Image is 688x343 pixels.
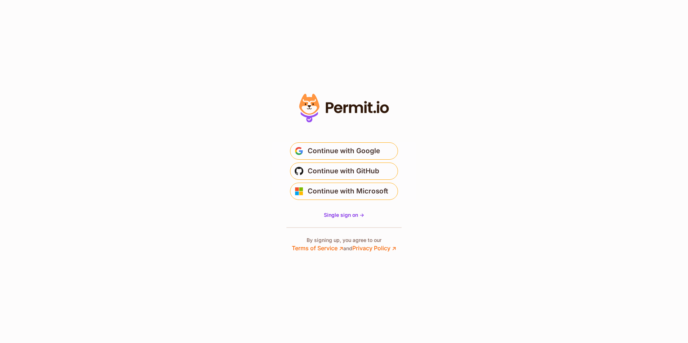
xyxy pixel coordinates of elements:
a: Terms of Service ↗ [292,244,343,252]
button: Continue with GitHub [290,163,398,180]
span: Continue with GitHub [308,165,379,177]
p: By signing up, you agree to our and [292,237,396,252]
span: Single sign on -> [324,212,364,218]
button: Continue with Google [290,142,398,160]
button: Continue with Microsoft [290,183,398,200]
span: Continue with Microsoft [308,186,388,197]
a: Single sign on -> [324,211,364,219]
a: Privacy Policy ↗ [352,244,396,252]
span: Continue with Google [308,145,380,157]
